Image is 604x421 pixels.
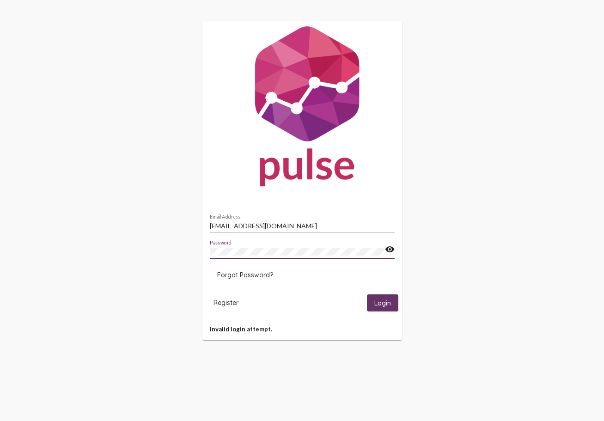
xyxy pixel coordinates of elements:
[217,271,273,279] span: Forgot Password?
[367,294,398,311] button: Login
[374,299,391,307] span: Login
[214,299,238,307] span: Register
[202,21,402,196] img: Pulse For Good Logo
[210,325,395,333] h5: Invalid login attempt.
[210,267,281,283] button: Forgot Password?
[385,244,395,255] mat-icon: visibility
[206,294,246,311] button: Register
